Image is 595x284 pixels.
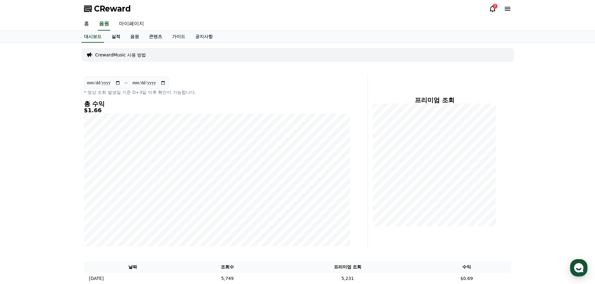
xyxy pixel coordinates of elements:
[124,79,128,87] p: ~
[493,4,498,9] div: 7
[79,17,94,31] a: 홈
[20,207,23,212] span: 홈
[82,31,104,43] a: 대시보드
[84,89,350,95] p: * 영상 조회 발생일 기준 D+3일 이후 확인이 가능합니다.
[107,31,125,43] a: 실적
[94,4,131,14] span: CReward
[144,31,167,43] a: 콘텐츠
[422,261,511,273] th: 수익
[57,207,65,212] span: 대화
[167,31,190,43] a: 가이드
[41,198,81,213] a: 대화
[95,52,146,58] a: CrewardMusic 사용 방법
[2,198,41,213] a: 홈
[84,261,182,273] th: 날짜
[84,4,131,14] a: CReward
[182,261,273,273] th: 조회수
[98,17,110,31] a: 음원
[89,275,104,282] p: [DATE]
[489,5,496,12] a: 7
[114,17,149,31] a: 마이페이지
[81,198,120,213] a: 설정
[190,31,218,43] a: 공지사항
[125,31,144,43] a: 음원
[84,107,350,113] h5: $1.66
[84,100,350,107] h4: 총 수익
[97,207,104,212] span: 설정
[373,97,496,103] h4: 프리미엄 조회
[273,261,422,273] th: 프리미엄 조회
